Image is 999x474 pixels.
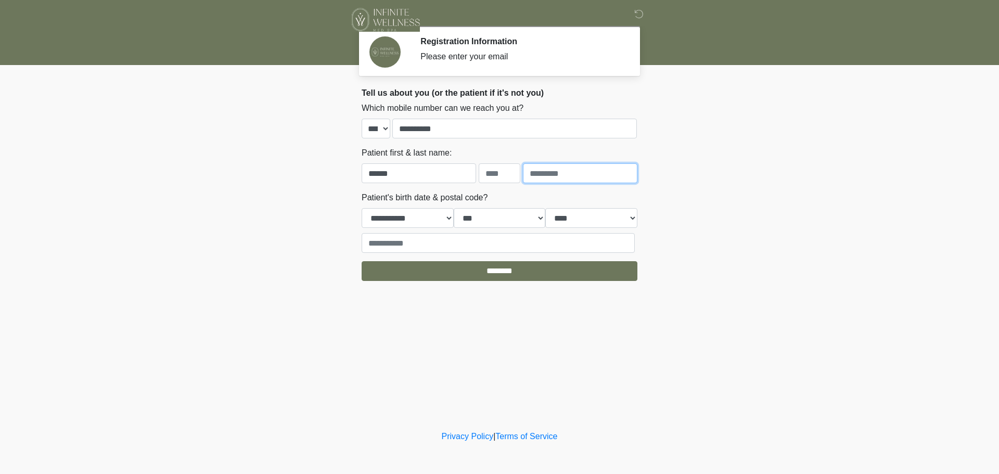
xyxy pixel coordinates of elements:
h2: Registration Information [420,36,622,46]
label: Patient first & last name: [362,147,452,159]
img: Infinite Wellness Med Spa Logo [351,8,420,32]
img: Agent Avatar [369,36,401,68]
a: Privacy Policy [442,432,494,441]
div: Please enter your email [420,50,622,63]
label: Which mobile number can we reach you at? [362,102,523,114]
a: Terms of Service [495,432,557,441]
a: | [493,432,495,441]
h2: Tell us about you (or the patient if it's not you) [362,88,637,98]
label: Patient's birth date & postal code? [362,191,488,204]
